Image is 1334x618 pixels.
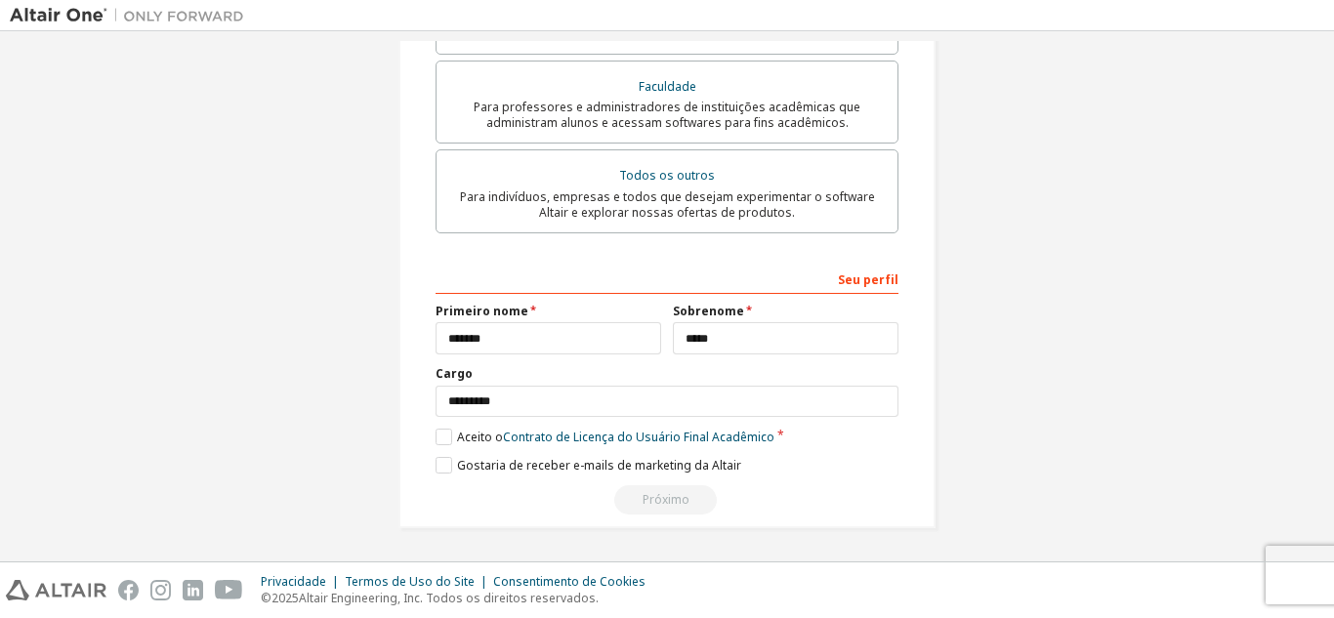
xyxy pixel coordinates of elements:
img: altair_logo.svg [6,580,106,600]
font: Gostaria de receber e-mails de marketing da Altair [457,457,741,474]
font: Todos os outros [619,167,715,184]
img: linkedin.svg [183,580,203,600]
font: Altair Engineering, Inc. Todos os direitos reservados. [299,590,599,606]
font: Contrato de Licença do Usuário Final [503,429,709,445]
font: Sobrenome [673,303,744,319]
font: Para indivíduos, empresas e todos que desejam experimentar o software Altair e explorar nossas of... [460,188,875,221]
font: Para professores e administradores de instituições acadêmicas que administram alunos e acessam so... [474,99,860,131]
img: instagram.svg [150,580,171,600]
font: Privacidade [261,573,326,590]
font: Acadêmico [712,429,774,445]
font: © [261,590,271,606]
img: youtube.svg [215,580,243,600]
font: Seu perfil [838,271,898,288]
font: Termos de Uso do Site [345,573,475,590]
font: Consentimento de Cookies [493,573,646,590]
font: 2025 [271,590,299,606]
font: Primeiro nome [436,303,528,319]
font: Faculdade [639,78,696,95]
font: Aceito o [457,429,503,445]
img: Altair Um [10,6,254,25]
font: Cargo [436,365,473,382]
div: Read and acccept EULA to continue [436,485,898,515]
img: facebook.svg [118,580,139,600]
